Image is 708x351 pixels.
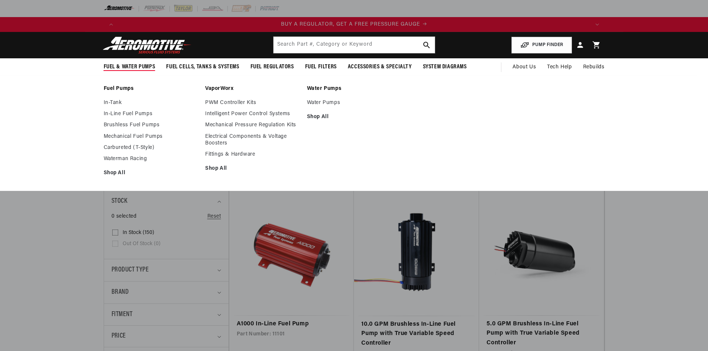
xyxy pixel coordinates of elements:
[486,319,597,348] a: 5.0 GPM Brushless In-Line Fuel Pump with True Variable Speed Controller
[111,287,129,298] span: Brand
[207,212,221,221] a: Reset
[418,37,435,53] button: search button
[111,282,221,303] summary: Brand (0 selected)
[104,17,119,32] button: Translation missing: en.sections.announcements.previous_announcement
[307,114,401,120] a: Shop All
[111,196,127,207] span: Stock
[205,151,300,158] a: Fittings & Hardware
[513,64,536,70] span: About Us
[111,326,221,347] summary: Price
[342,58,417,76] summary: Accessories & Specialty
[111,191,221,212] summary: Stock (0 selected)
[541,58,577,76] summary: Tech Help
[123,241,161,247] span: Out of stock (0)
[104,100,198,106] a: In-Tank
[104,144,198,151] a: Carbureted (T-Style)
[111,304,221,326] summary: Fitment (0 selected)
[305,63,337,71] span: Fuel Filters
[307,100,401,106] a: Water Pumps
[104,111,198,117] a: In-Line Fuel Pumps
[205,133,300,147] a: Electrical Components & Voltage Boosters
[590,17,605,32] button: Translation missing: en.sections.announcements.next_announcement
[111,212,137,221] span: 0 selected
[361,320,472,348] a: 10.0 GPM Brushless In-Line Fuel Pump with True Variable Speed Controller
[111,259,221,281] summary: Product type (0 selected)
[507,58,541,76] a: About Us
[205,165,300,172] a: Shop All
[237,319,347,329] a: A1000 In-Line Fuel Pump
[119,20,590,29] a: BUY A REGULATOR, GET A FREE PRESSURE GAUGE
[104,122,198,129] a: Brushless Fuel Pumps
[111,265,149,276] span: Product type
[104,133,198,140] a: Mechanical Fuel Pumps
[547,63,572,71] span: Tech Help
[98,58,161,76] summary: Fuel & Water Pumps
[104,170,198,176] a: Shop All
[348,63,412,71] span: Accessories & Specialty
[166,63,239,71] span: Fuel Cells, Tanks & Systems
[511,37,572,53] button: PUMP FINDER
[101,36,194,54] img: Aeromotive
[123,230,154,236] span: In stock (150)
[245,58,300,76] summary: Fuel Regulators
[119,20,590,29] div: Announcement
[578,58,610,76] summary: Rebuilds
[417,58,472,76] summary: System Diagrams
[104,63,155,71] span: Fuel & Water Pumps
[104,156,198,162] a: Waterman Racing
[423,63,467,71] span: System Diagrams
[205,122,300,129] a: Mechanical Pressure Regulation Kits
[111,309,133,320] span: Fitment
[205,85,300,92] a: VaporWorx
[281,22,420,27] span: BUY A REGULATOR, GET A FREE PRESSURE GAUGE
[205,100,300,106] a: PWM Controller Kits
[85,17,623,32] slideshow-component: Translation missing: en.sections.announcements.announcement_bar
[300,58,342,76] summary: Fuel Filters
[307,85,401,92] a: Water Pumps
[205,111,300,117] a: Intelligent Power Control Systems
[111,331,126,341] span: Price
[161,58,245,76] summary: Fuel Cells, Tanks & Systems
[119,20,590,29] div: 1 of 4
[274,37,435,53] input: Search by Part Number, Category or Keyword
[250,63,294,71] span: Fuel Regulators
[104,85,198,92] a: Fuel Pumps
[583,63,605,71] span: Rebuilds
